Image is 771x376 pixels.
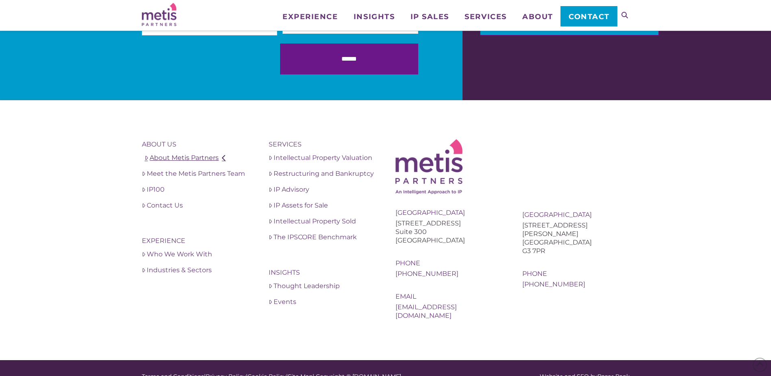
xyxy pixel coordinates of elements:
[395,219,503,227] div: [STREET_ADDRESS]
[569,13,610,20] span: Contact
[522,13,553,20] span: About
[269,201,376,210] a: IP Assets for Sale
[522,269,630,278] div: Phone
[269,169,376,179] a: Restructuring and Bankruptcy
[395,208,503,217] div: [GEOGRAPHIC_DATA]
[269,139,376,150] h4: Services
[269,216,376,226] a: Intellectual Property Sold
[269,232,376,242] a: The IPSCORE Benchmark
[269,185,376,195] a: IP Advisory
[522,221,630,238] div: [STREET_ADDRESS][PERSON_NAME]
[142,3,176,26] img: Metis Partners
[142,249,249,259] a: Who We Work With
[269,297,376,307] a: Events
[142,265,249,275] a: Industries & Sectors
[560,6,617,26] a: Contact
[522,280,585,288] a: [PHONE_NUMBER]
[142,169,249,179] a: Meet the Metis Partners Team
[142,139,249,150] h4: About Us
[410,13,449,20] span: IP Sales
[395,227,503,236] div: Suite 300
[395,303,457,319] a: [EMAIL_ADDRESS][DOMAIN_NAME]
[142,236,249,246] h4: Experience
[282,13,338,20] span: Experience
[269,267,376,278] h4: Insights
[395,139,463,194] img: Metis Logo
[395,236,503,245] div: [GEOGRAPHIC_DATA]
[142,153,249,163] a: About Metis Partners
[395,259,503,267] div: Phone
[269,153,376,163] a: Intellectual Property Valuation
[142,201,249,210] a: Contact Us
[269,281,376,291] a: Thought Leadership
[142,185,249,195] a: IP100
[522,238,630,247] div: [GEOGRAPHIC_DATA]
[142,44,265,75] iframe: reCAPTCHA
[354,13,395,20] span: Insights
[395,292,503,301] div: Email
[465,13,506,20] span: Services
[522,210,630,219] div: [GEOGRAPHIC_DATA]
[522,247,630,255] div: G3 7PR
[753,358,767,372] span: Back to Top
[395,270,458,278] a: [PHONE_NUMBER]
